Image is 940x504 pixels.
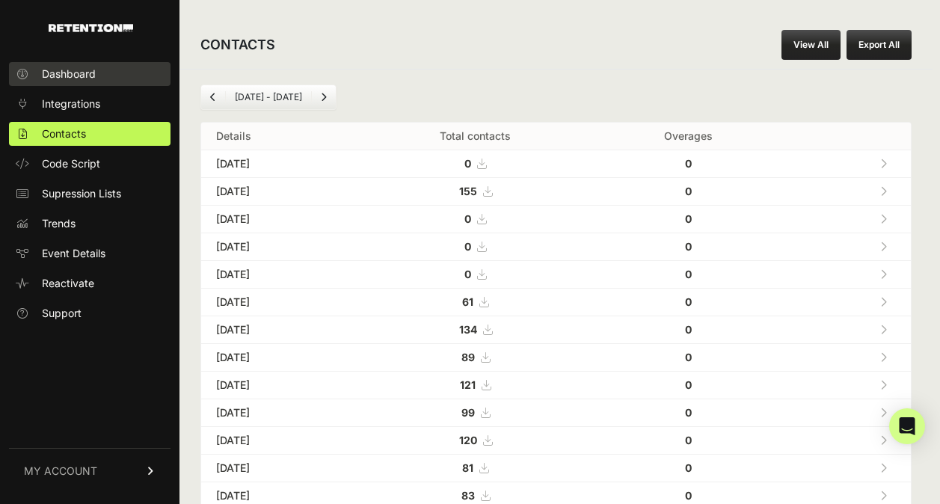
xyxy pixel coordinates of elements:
[464,268,471,280] strong: 0
[201,289,355,316] td: [DATE]
[461,406,490,419] a: 99
[459,434,477,446] strong: 120
[685,212,692,225] strong: 0
[462,295,488,308] a: 61
[42,156,100,171] span: Code Script
[685,240,692,253] strong: 0
[847,30,912,60] button: Export All
[685,323,692,336] strong: 0
[9,212,171,236] a: Trends
[9,182,171,206] a: Supression Lists
[461,351,475,363] strong: 89
[201,178,355,206] td: [DATE]
[459,434,492,446] a: 120
[461,489,490,502] a: 83
[459,323,492,336] a: 134
[201,206,355,233] td: [DATE]
[201,399,355,427] td: [DATE]
[889,408,925,444] div: Open Intercom Messenger
[9,448,171,494] a: MY ACCOUNT
[49,24,133,32] img: Retention.com
[42,186,121,201] span: Supression Lists
[42,126,86,141] span: Contacts
[9,62,171,86] a: Dashboard
[595,123,781,150] th: Overages
[460,378,476,391] strong: 121
[464,240,471,253] strong: 0
[460,378,491,391] a: 121
[201,123,355,150] th: Details
[459,323,477,336] strong: 134
[781,30,841,60] a: View All
[42,246,105,261] span: Event Details
[9,301,171,325] a: Support
[685,268,692,280] strong: 0
[459,185,492,197] a: 155
[201,372,355,399] td: [DATE]
[685,185,692,197] strong: 0
[9,271,171,295] a: Reactivate
[9,122,171,146] a: Contacts
[201,261,355,289] td: [DATE]
[42,96,100,111] span: Integrations
[201,427,355,455] td: [DATE]
[464,157,471,170] strong: 0
[685,406,692,419] strong: 0
[685,157,692,170] strong: 0
[201,455,355,482] td: [DATE]
[685,295,692,308] strong: 0
[685,351,692,363] strong: 0
[42,276,94,291] span: Reactivate
[9,242,171,265] a: Event Details
[24,464,97,479] span: MY ACCOUNT
[201,150,355,178] td: [DATE]
[461,489,475,502] strong: 83
[42,216,76,231] span: Trends
[201,85,225,109] a: Previous
[685,434,692,446] strong: 0
[201,344,355,372] td: [DATE]
[42,306,82,321] span: Support
[462,461,473,474] strong: 81
[462,295,473,308] strong: 61
[685,461,692,474] strong: 0
[201,233,355,261] td: [DATE]
[9,92,171,116] a: Integrations
[685,378,692,391] strong: 0
[225,91,311,103] li: [DATE] - [DATE]
[312,85,336,109] a: Next
[685,489,692,502] strong: 0
[201,316,355,344] td: [DATE]
[461,406,475,419] strong: 99
[461,351,490,363] a: 89
[462,461,488,474] a: 81
[459,185,477,197] strong: 155
[464,212,471,225] strong: 0
[9,152,171,176] a: Code Script
[355,123,595,150] th: Total contacts
[200,34,275,55] h2: CONTACTS
[42,67,96,82] span: Dashboard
